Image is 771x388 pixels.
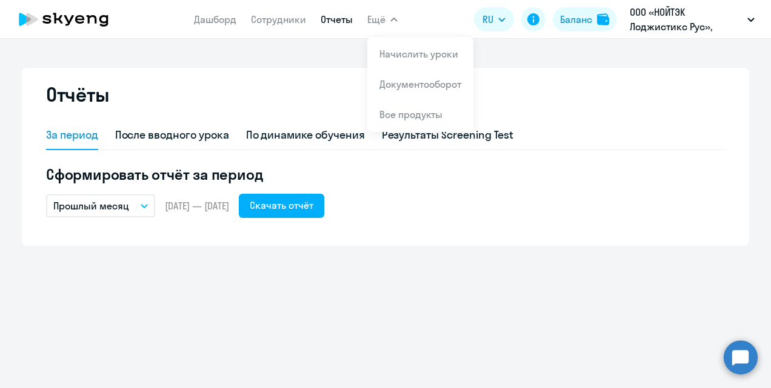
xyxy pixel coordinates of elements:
[165,199,229,212] span: [DATE] — [DATE]
[367,7,398,31] button: Ещё
[367,12,385,27] span: Ещё
[379,78,461,90] a: Документооборот
[46,194,155,217] button: Прошлый месяц
[115,127,229,143] div: После вводного урока
[321,13,353,25] a: Отчеты
[553,7,616,31] button: Балансbalance
[46,82,109,107] h2: Отчёты
[46,165,725,184] h5: Сформировать отчёт за период
[251,13,306,25] a: Сотрудники
[630,5,743,34] p: ООО «НОЙТЭК Лоджистикс Рус», НОЙТЭК ЛОДЖИСТИКС РУС, ООО
[560,12,592,27] div: Баланс
[53,199,129,213] p: Прошлый месяц
[624,5,761,34] button: ООО «НОЙТЭК Лоджистикс Рус», НОЙТЭК ЛОДЖИСТИКС РУС, ООО
[246,127,365,143] div: По динамике обучения
[474,7,514,31] button: RU
[194,13,236,25] a: Дашборд
[46,127,98,143] div: За период
[239,194,324,218] button: Скачать отчёт
[482,12,493,27] span: RU
[379,108,442,120] a: Все продукты
[597,13,609,25] img: balance
[250,198,313,212] div: Скачать отчёт
[382,127,514,143] div: Результаты Screening Test
[379,48,458,60] a: Начислить уроки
